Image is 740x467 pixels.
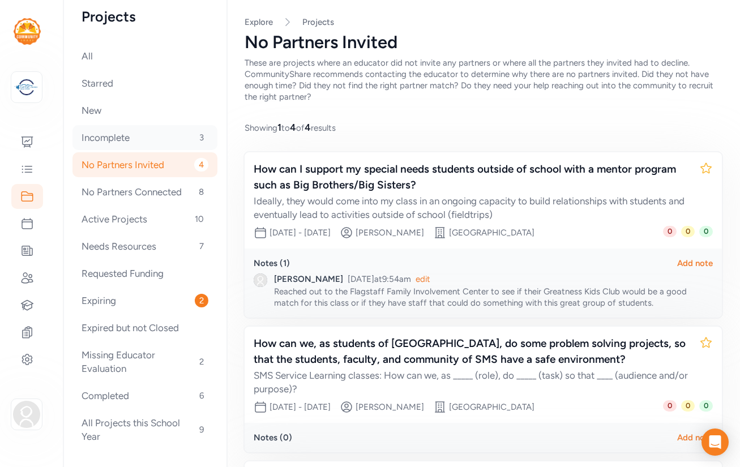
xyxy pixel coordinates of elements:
div: No Partners Invited [72,152,217,177]
div: Expiring [72,288,217,313]
div: Incomplete [72,125,217,150]
span: 3 [195,131,208,144]
span: 0 [681,400,695,412]
div: [GEOGRAPHIC_DATA] [449,401,534,413]
span: Showing to of results [245,121,336,134]
div: How can we, as students of [GEOGRAPHIC_DATA], do some problem solving projects, so that the stude... [254,336,690,367]
a: Projects [302,16,334,28]
img: logo [14,75,39,100]
div: No Partners Connected [72,179,217,204]
div: All [72,44,217,68]
div: Ideally, they would come into my class in an ongoing capacity to build relationships with student... [254,194,690,221]
div: Add note [677,432,713,443]
div: [GEOGRAPHIC_DATA] [449,227,534,238]
div: Notes ( 1 ) [254,258,290,269]
span: 4 [290,122,296,133]
span: 0 [663,400,677,412]
span: 0 [663,226,677,237]
span: 7 [195,239,208,253]
img: logo [14,18,41,45]
span: 0 [699,226,713,237]
div: Missing Educator Evaluation [72,342,217,381]
div: Active Projects [72,207,217,232]
div: [DATE] - [DATE] [270,401,331,413]
div: Add note [677,258,713,269]
div: New [72,98,217,123]
img: Avatar [254,273,267,287]
span: 2 [195,294,208,307]
div: Starred [72,71,217,96]
div: edit [416,273,430,285]
nav: Breadcrumb [245,16,722,28]
span: These are projects where an educator did not invite any partners or where all the partners they i... [245,58,713,102]
div: Expired but not Closed [72,315,217,340]
div: Completed [72,383,217,408]
a: Explore [245,17,273,27]
div: Notes ( 0 ) [254,432,292,443]
div: [PERSON_NAME] [274,273,343,285]
div: [PERSON_NAME] [356,227,424,238]
div: [DATE] at 9:54am [348,273,411,285]
span: 9 [195,423,208,436]
div: SMS Service Learning classes: How can we, as _____ (role), do _____ (task) so that ____ (audience... [254,369,690,396]
div: [PERSON_NAME] [356,401,424,413]
h2: Projects [82,7,208,25]
div: Requested Funding [72,261,217,286]
span: 8 [194,185,208,199]
span: 0 [681,226,695,237]
div: All Projects this School Year [72,410,217,449]
p: Reached out to the Flagstaff Family Involvement Center to see if their Greatness Kids Club would ... [274,286,713,309]
span: 4 [194,158,208,172]
span: 2 [195,355,208,369]
span: 6 [195,389,208,402]
div: [DATE] - [DATE] [270,227,331,238]
span: 0 [699,400,713,412]
span: 1 [277,122,281,133]
div: How can I support my special needs students outside of school with a mentor program such as Big B... [254,161,690,193]
div: No Partners Invited [245,32,722,53]
span: 10 [190,212,208,226]
div: Open Intercom Messenger [701,429,729,456]
span: 4 [305,122,311,133]
div: Needs Resources [72,234,217,259]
